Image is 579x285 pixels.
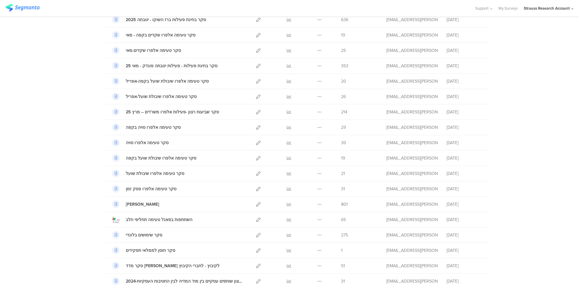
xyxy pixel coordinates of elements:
[126,32,195,38] div: סקר טעימה אלפרו שקדים בקפה - מאי
[112,31,195,39] a: סקר טעימה אלפרו שקדים בקפה - מאי
[341,93,346,100] span: 26
[447,140,483,146] div: [DATE]
[341,232,348,238] span: 275
[447,186,483,192] div: [DATE]
[341,17,348,23] span: 636
[126,63,217,69] div: סקר בחינת פעילות - פעילות יטבתה פונדק - מאי 25
[524,5,570,11] div: Strauss Research Account
[126,124,181,131] div: סקר טעימה אלפרו סויה בקפה
[112,16,206,24] a: 2025 סקר בחינת פעילות ברז השוקו - יטבתה
[447,217,483,223] div: [DATE]
[386,155,438,161] div: assaf.cheprut@strauss-group.com
[341,217,346,223] span: 65
[386,186,438,192] div: assaf.cheprut@strauss-group.com
[447,32,483,38] div: [DATE]
[475,5,489,11] span: Support
[386,47,438,54] div: assaf.cheprut@strauss-group.com
[112,93,197,100] a: סקר טעימה אלפרו שיבולת שועל-אפריל
[447,93,483,100] div: [DATE]
[341,278,345,284] span: 31
[447,278,483,284] div: [DATE]
[112,216,192,223] a: השתתפות בפאנל טעימה תחליפי חלב
[386,93,438,100] div: assaf.cheprut@strauss-group.com
[447,232,483,238] div: [DATE]
[112,200,159,208] a: [PERSON_NAME]
[126,170,184,177] div: סקר טעימה אלפרו שיבולת שועל
[126,247,175,254] div: סקר חוסן לממלאי תפקידים
[126,109,219,115] div: סקר שביעות רצון -פעילות אלפרו משרדים – מרץ 25
[112,46,181,54] a: סקר טעימה אלפרו שקדים-מאי
[126,278,243,284] div: סקר שביעות רצון שותפים עסקיים בין מח' המדיה לבין החטיבות העסקיות-2024
[126,78,209,84] div: סקר טעימה אלפרו שיבולת שועל בקפה-אפריל
[341,78,346,84] span: 20
[447,17,483,23] div: [DATE]
[386,217,438,223] div: assaf.cheprut@strauss-group.com
[341,263,345,269] span: 51
[341,247,343,254] span: 1
[386,17,438,23] div: lia.yaacov@strauss-group.com
[386,170,438,177] div: assaf.cheprut@strauss-group.com
[112,246,175,254] a: סקר חוסן לממלאי תפקידים
[126,263,220,269] div: סקר מדד חוסן קיבוצי לקיבוץ - לחברי הקיבוץ
[341,155,345,161] span: 19
[447,63,483,69] div: [DATE]
[341,186,345,192] span: 31
[126,217,192,223] div: השתתפות בפאנל טעימה תחליפי חלב
[386,32,438,38] div: assaf.cheprut@strauss-group.com
[386,124,438,131] div: assaf.cheprut@strauss-group.com
[5,4,40,11] img: segmanta logo
[386,63,438,69] div: assaf.cheprut@strauss-group.com
[447,201,483,207] div: [DATE]
[447,263,483,269] div: [DATE]
[126,232,162,238] div: סקר שימושים בלונדי
[341,63,348,69] span: 353
[386,278,438,284] div: assaf.cheprut@strauss-group.com
[126,155,196,161] div: סקר טעימה אלפרו שיבולת שועל בקפה
[341,32,345,38] span: 19
[341,124,346,131] span: 29
[447,109,483,115] div: [DATE]
[112,154,196,162] a: סקר טעימה אלפרו שיבולת שועל בקפה
[386,78,438,84] div: assaf.cheprut@strauss-group.com
[341,170,345,177] span: 21
[112,77,209,85] a: סקר טעימה אלפרו שיבולת שועל בקפה-אפריל
[341,109,347,115] span: 214
[341,201,348,207] span: 801
[112,62,217,70] a: סקר בחינת פעילות - פעילות יטבתה פונדק - מאי 25
[112,108,219,116] a: סקר שביעות רצון -פעילות אלפרו משרדים – מרץ 25
[112,123,181,131] a: סקר טעימה אלפרו סויה בקפה
[112,185,176,193] a: סקר טעימה אלפרו פסק זמן
[126,47,181,54] div: סקר טעימה אלפרו שקדים-מאי
[447,155,483,161] div: [DATE]
[112,169,184,177] a: סקר טעימה אלפרו שיבולת שועל
[126,140,169,146] div: סקר טעימה אלפרו סויה
[126,17,206,23] div: 2025 סקר בחינת פעילות ברז השוקו - יטבתה
[112,231,162,239] a: סקר שימושים בלונדי
[386,201,438,207] div: assaf.cheprut@strauss-group.com
[447,78,483,84] div: [DATE]
[112,139,169,147] a: סקר טעימה אלפרו סויה
[126,93,197,100] div: סקר טעימה אלפרו שיבולת שועל-אפריל
[386,140,438,146] div: assaf.cheprut@strauss-group.com
[386,247,438,254] div: assaf.cheprut@strauss-group.com
[447,247,483,254] div: [DATE]
[126,201,159,207] div: סקר רטבי ברבקיו
[447,47,483,54] div: [DATE]
[447,170,483,177] div: [DATE]
[112,262,220,270] a: סקר מדד [PERSON_NAME] לקיבוץ - לחברי הקיבוץ
[447,124,483,131] div: [DATE]
[112,277,243,285] a: סקר שביעות רצון שותפים עסקיים בין מח' המדיה לבין החטיבות העסקיות-2024
[386,263,438,269] div: assaf.cheprut@strauss-group.com
[341,140,346,146] span: 30
[386,109,438,115] div: assaf.cheprut@strauss-group.com
[126,186,176,192] div: סקר טעימה אלפרו פסק זמן
[341,47,346,54] span: 25
[386,232,438,238] div: assaf.cheprut@strauss-group.com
